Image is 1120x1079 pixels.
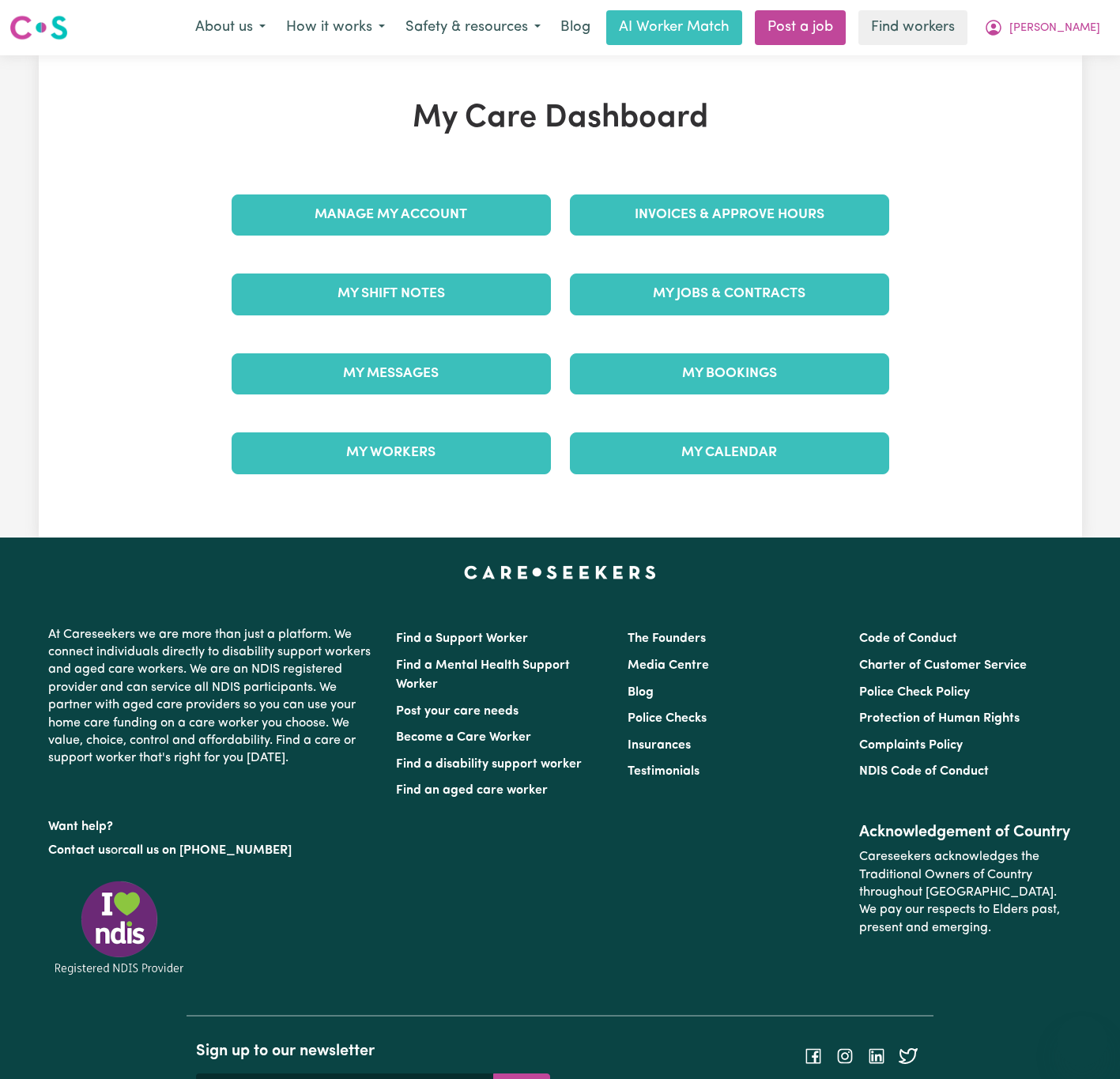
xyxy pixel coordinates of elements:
a: Media Centre [628,659,709,672]
a: Follow Careseekers on LinkedIn [867,1049,886,1062]
a: Find a disability support worker [396,758,582,771]
a: Find a Mental Health Support Worker [396,659,570,691]
a: call us on [PHONE_NUMBER] [123,844,292,857]
a: Follow Careseekers on Instagram [835,1049,854,1062]
a: Charter of Customer Service [859,659,1027,672]
a: My Workers [232,432,551,473]
a: Blog [551,10,600,45]
a: Find an aged care worker [396,784,548,797]
h2: Sign up to our newsletter [196,1042,550,1061]
a: My Jobs & Contracts [570,274,889,315]
a: The Founders [628,632,706,645]
a: Post your care needs [396,705,519,718]
p: or [48,836,377,866]
a: My Calendar [570,432,889,473]
button: My Account [974,11,1111,44]
a: My Shift Notes [232,274,551,315]
a: My Bookings [570,353,889,394]
p: Want help? [48,812,377,836]
img: Careseekers logo [9,13,68,42]
a: Blog [628,686,654,699]
a: Follow Careseekers on Facebook [804,1049,823,1062]
button: About us [185,11,276,44]
a: Contact us [48,844,111,857]
a: My Messages [232,353,551,394]
h1: My Care Dashboard [222,100,899,138]
a: Post a job [755,10,846,45]
p: At Careseekers we are more than just a platform. We connect individuals directly to disability su... [48,620,377,774]
a: NDIS Code of Conduct [859,765,989,778]
a: Code of Conduct [859,632,957,645]
a: Police Checks [628,712,707,725]
a: Find a Support Worker [396,632,528,645]
a: Become a Care Worker [396,731,531,744]
a: Insurances [628,739,691,752]
a: Police Check Policy [859,686,970,699]
a: Careseekers home page [464,566,656,579]
button: How it works [276,11,395,44]
a: Complaints Policy [859,739,963,752]
a: AI Worker Match [606,10,742,45]
a: Find workers [858,10,967,45]
img: Registered NDIS provider [48,878,190,977]
span: [PERSON_NAME] [1009,20,1100,37]
a: Manage My Account [232,194,551,236]
a: Testimonials [628,765,700,778]
button: Safety & resources [395,11,551,44]
a: Protection of Human Rights [859,712,1020,725]
a: Follow Careseekers on Twitter [899,1049,918,1062]
p: Careseekers acknowledges the Traditional Owners of Country throughout [GEOGRAPHIC_DATA]. We pay o... [859,842,1072,943]
a: Invoices & Approve Hours [570,194,889,236]
a: Careseekers logo [9,9,68,46]
h2: Acknowledgement of Country [859,823,1072,842]
iframe: Button to launch messaging window [1057,1016,1107,1066]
